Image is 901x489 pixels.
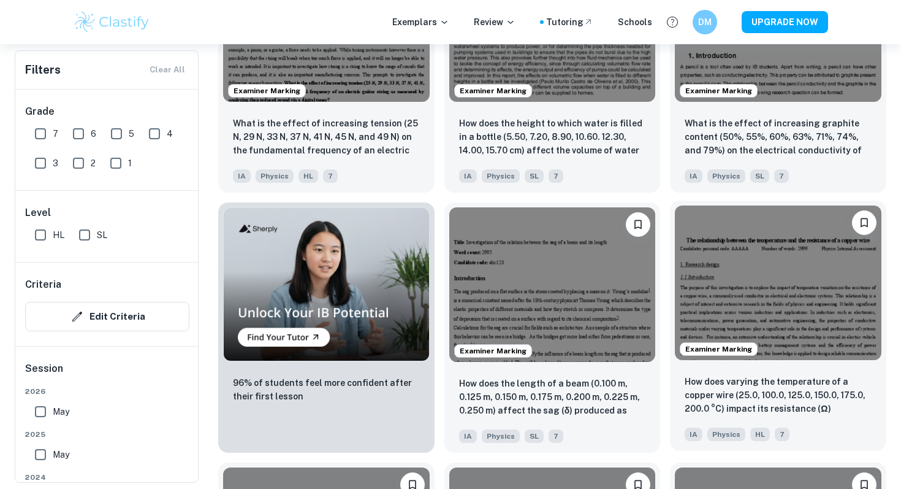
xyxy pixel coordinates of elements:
p: How does the height to which water is filled in a bottle (5.50, 7.20, 8.90, 10.60. 12.30, 14.00, ... [459,117,646,158]
button: Help and Feedback [662,12,683,33]
span: 7 [775,428,789,441]
p: How does varying the temperature of a copper wire (25.0, 100.0, 125.0, 150.0, 175.0, 200.0 °C) im... [685,375,872,417]
span: SL [525,429,544,443]
img: Thumbnail [223,207,430,361]
span: HL [750,428,770,441]
a: Schools [618,15,652,29]
h6: Grade [25,104,189,119]
span: Physics [482,169,520,183]
span: 2026 [25,386,189,397]
span: 4 [167,127,173,141]
span: Examiner Marking [455,85,531,96]
span: SL [97,228,107,242]
span: 1 [128,156,132,170]
span: 2 [91,156,96,170]
a: Tutoring [546,15,593,29]
span: IA [459,429,477,443]
span: 7 [549,429,563,443]
span: Physics [707,169,745,183]
h6: Level [25,206,189,220]
span: HL [53,228,64,242]
a: Examiner MarkingBookmarkHow does the length of a beam (0.100 m, 0.125 m, 0.150 m, 0.175 m, 0.200 ... [444,202,661,453]
p: Review [474,15,515,29]
button: UPGRADE NOW [742,11,828,33]
span: 2025 [25,429,189,440]
span: 5 [129,127,134,141]
button: Edit Criteria [25,302,189,331]
span: 2024 [25,472,189,483]
h6: Session [25,361,189,386]
img: Physics IA example thumbnail: How does the length of a beam (0.100 m, [449,207,656,362]
span: 7 [53,127,58,141]
img: Clastify logo [73,10,151,34]
span: Examiner Marking [680,344,757,355]
img: Physics IA example thumbnail: How does varying the temperature of a co [675,206,881,360]
span: IA [685,169,702,183]
span: IA [685,428,702,441]
a: Examiner MarkingBookmarkHow does varying the temperature of a copper wire (25.0, 100.0, 125.0, 15... [670,202,886,453]
p: How does the length of a beam (0.100 m, 0.125 m, 0.150 m, 0.175 m, 0.200 m, 0.225 m, 0.250 m) aff... [459,377,646,418]
p: 96% of students feel more confident after their first lesson [233,376,420,403]
span: 7 [774,169,789,183]
span: 7 [323,169,338,183]
span: IA [233,169,251,183]
span: IA [459,169,477,183]
h6: Filters [25,61,61,79]
span: Physics [707,428,745,441]
span: Physics [482,429,520,443]
a: Thumbnail96% of students feel more confident after their first lesson [218,202,435,453]
span: Examiner Marking [455,345,531,356]
span: May [53,405,69,418]
h6: DM [698,15,712,29]
span: 6 [91,127,96,141]
span: May [53,448,69,461]
button: Bookmark [852,210,876,235]
span: 7 [549,169,563,183]
span: Examiner Marking [229,85,305,96]
button: Bookmark [626,212,650,237]
p: Exemplars [392,15,449,29]
span: 3 [53,156,58,170]
p: What is the effect of increasing tension (25 N, 29 N, 33 N, 37 N, 41 N, 45 N, and 49 N) on the fu... [233,117,420,158]
h6: Criteria [25,277,61,292]
p: What is the effect of increasing graphite content (50%, 55%, 60%, 63%, 71%, 74%, and 79%) on the ... [685,117,872,158]
span: HL [298,169,318,183]
span: SL [750,169,769,183]
button: DM [693,10,717,34]
span: SL [525,169,544,183]
span: Examiner Marking [680,85,757,96]
span: Physics [256,169,294,183]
